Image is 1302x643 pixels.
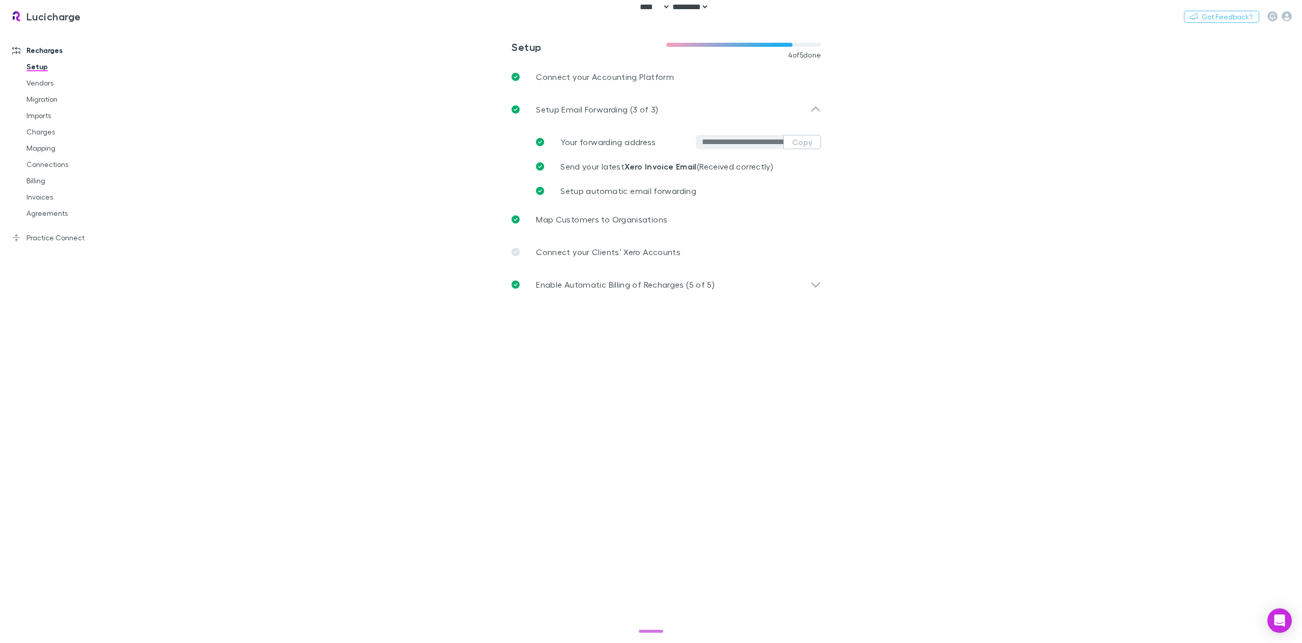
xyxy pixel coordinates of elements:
a: Vendors [16,75,143,91]
a: Connect your Accounting Platform [503,61,829,93]
div: Enable Automatic Billing of Recharges (5 of 5) [503,268,829,301]
a: Map Customers to Organisations [503,203,829,236]
h3: Setup [512,41,666,53]
p: Connect your Accounting Platform [536,71,674,83]
a: Billing [16,173,143,189]
h3: Lucicharge [26,10,81,22]
a: Setup automatic email forwarding [528,179,821,203]
strong: Xero Invoice Email [625,161,697,172]
button: Got Feedback? [1184,11,1259,23]
a: Recharges [2,42,143,59]
p: Setup Email Forwarding (3 of 3) [536,103,658,116]
p: Enable Automatic Billing of Recharges (5 of 5) [536,278,715,291]
a: Agreements [16,205,143,221]
a: Mapping [16,140,143,156]
p: Connect your Clients’ Xero Accounts [536,246,681,258]
button: Copy [783,135,821,149]
span: Send your latest (Received correctly) [560,161,773,171]
div: Setup Email Forwarding (3 of 3) [503,93,829,126]
a: Connect your Clients’ Xero Accounts [503,236,829,268]
div: Open Intercom Messenger [1267,608,1292,633]
a: Migration [16,91,143,107]
a: Invoices [16,189,143,205]
a: Lucicharge [4,4,87,29]
img: Lucicharge's Logo [10,10,22,22]
span: Setup automatic email forwarding [560,186,696,195]
a: Imports [16,107,143,124]
span: Your forwarding address [560,137,656,147]
a: Practice Connect [2,230,143,246]
a: Send your latestXero Invoice Email(Received correctly) [528,154,821,179]
p: Map Customers to Organisations [536,213,667,226]
a: Charges [16,124,143,140]
a: Connections [16,156,143,173]
span: 4 of 5 done [788,51,822,59]
a: Setup [16,59,143,75]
